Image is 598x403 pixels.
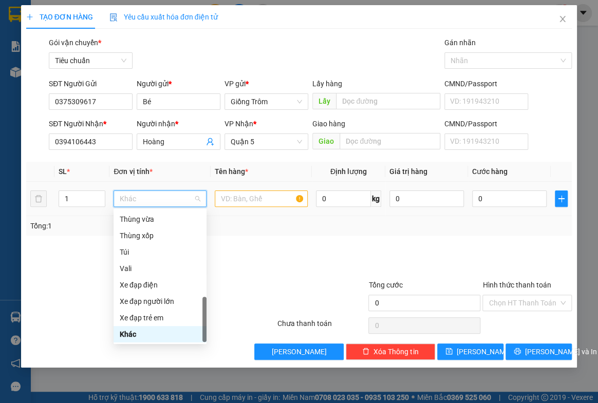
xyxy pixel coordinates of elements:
[30,220,232,232] div: Tổng: 1
[120,279,200,291] div: Xe đạp điện
[120,296,200,307] div: Xe đạp người lớn
[368,281,402,289] span: Tổng cước
[444,39,476,47] label: Gán nhãn
[120,263,200,274] div: Vali
[49,118,133,129] div: SĐT Người Nhận
[231,94,302,109] span: Giồng Trôm
[231,134,302,149] span: Quận 5
[55,53,126,68] span: Tiêu chuẩn
[215,190,308,207] input: VD: Bàn, Ghế
[506,343,572,360] button: printer[PERSON_NAME] và In
[225,78,308,89] div: VP gửi
[555,195,567,203] span: plus
[312,120,345,128] span: Giao hàng
[114,244,207,260] div: Túi
[312,80,342,88] span: Lấy hàng
[215,167,248,176] span: Tên hàng
[26,13,93,21] span: TẠO ĐƠN HÀNG
[312,133,340,149] span: Giao
[444,118,528,129] div: CMND/Passport
[137,118,220,129] div: Người nhận
[254,343,344,360] button: [PERSON_NAME]
[114,326,207,342] div: Khác
[555,190,568,207] button: plus
[114,227,207,244] div: Thùng xốp
[120,214,200,225] div: Thùng vừa
[437,343,503,360] button: save[PERSON_NAME]
[225,120,253,128] span: VP Nhận
[109,13,118,22] img: icon
[312,93,336,109] span: Lấy
[30,190,47,207] button: delete
[114,310,207,326] div: Xe đạp trẻ em
[457,346,512,357] span: [PERSON_NAME]
[330,167,367,176] span: Định lượng
[548,5,577,34] button: Close
[276,318,368,336] div: Chưa thanh toán
[340,133,440,149] input: Dọc đường
[49,39,101,47] span: Gói vận chuyển
[120,329,200,340] div: Khác
[49,78,133,89] div: SĐT Người Gửi
[109,13,218,21] span: Yêu cầu xuất hóa đơn điện tử
[558,15,567,23] span: close
[206,138,214,146] span: user-add
[114,167,152,176] span: Đơn vị tính
[514,348,521,356] span: printer
[120,312,200,323] div: Xe đạp trẻ em
[272,346,327,357] span: [PERSON_NAME]
[120,230,200,241] div: Thùng xốp
[346,343,435,360] button: deleteXóa Thông tin
[371,190,381,207] span: kg
[482,281,551,289] label: Hình thức thanh toán
[114,211,207,227] div: Thùng vừa
[137,78,220,89] div: Người gửi
[444,78,528,89] div: CMND/Passport
[445,348,453,356] span: save
[120,191,200,206] span: Khác
[120,246,200,258] div: Túi
[59,167,67,176] span: SL
[114,293,207,310] div: Xe đạp người lớn
[114,277,207,293] div: Xe đạp điện
[373,346,418,357] span: Xóa Thông tin
[26,13,33,21] span: plus
[336,93,440,109] input: Dọc đường
[525,346,597,357] span: [PERSON_NAME] và In
[114,260,207,277] div: Vali
[389,167,427,176] span: Giá trị hàng
[389,190,464,207] input: 0
[362,348,369,356] span: delete
[472,167,508,176] span: Cước hàng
